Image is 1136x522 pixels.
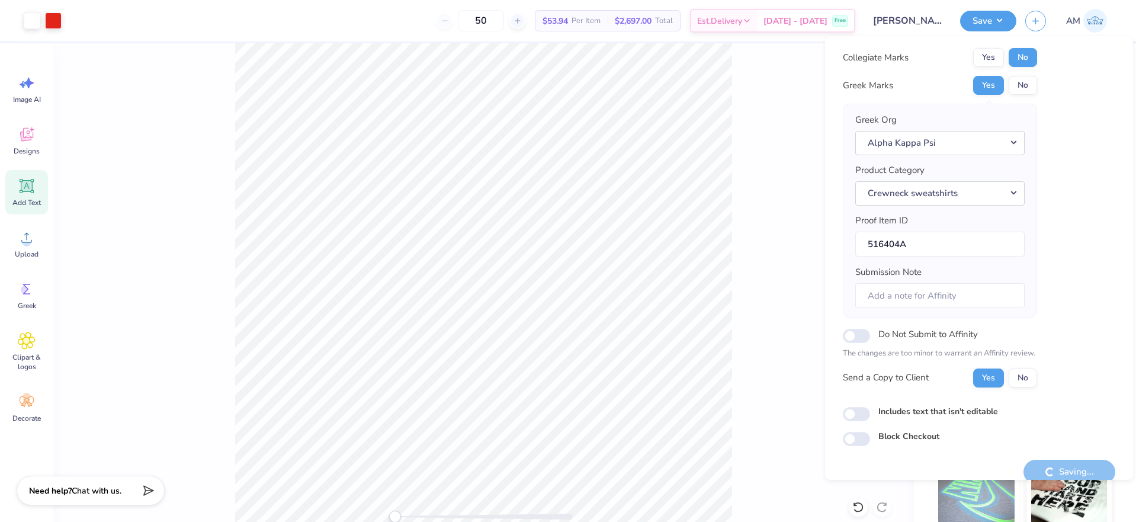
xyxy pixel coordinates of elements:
button: Alpha Kappa Psi [855,131,1025,155]
span: [DATE] - [DATE] [763,15,827,27]
span: Greek [18,301,36,310]
input: – – [458,10,504,31]
button: Crewneck sweatshirts [855,181,1025,206]
button: Yes [973,76,1004,95]
span: Add Text [12,198,41,207]
button: Save [960,11,1016,31]
span: Chat with us. [72,485,121,497]
button: No [1009,369,1037,388]
span: $2,697.00 [615,15,652,27]
label: Block Checkout [878,430,939,443]
span: Upload [15,249,38,259]
span: Decorate [12,414,41,423]
label: Submission Note [855,265,922,279]
img: Arvi Mikhail Parcero [1083,9,1107,33]
div: Greek Marks [843,79,893,92]
label: Includes text that isn't editable [878,405,998,418]
span: Designs [14,146,40,156]
span: Est. Delivery [697,15,742,27]
button: No [1009,48,1037,67]
span: Free [835,17,846,25]
label: Greek Org [855,113,897,127]
label: Do Not Submit to Affinity [878,326,978,342]
span: $53.94 [543,15,568,27]
div: Send a Copy to Client [843,371,929,385]
strong: Need help? [29,485,72,497]
div: Collegiate Marks [843,51,909,65]
button: Yes [973,369,1004,388]
span: Total [655,15,673,27]
input: Add a note for Affinity [855,283,1025,309]
label: Proof Item ID [855,214,908,228]
label: Product Category [855,164,925,177]
button: No [1009,76,1037,95]
p: The changes are too minor to warrant an Affinity review. [843,348,1037,360]
span: Image AI [13,95,41,104]
input: Untitled Design [864,9,951,33]
button: Yes [973,48,1004,67]
a: AM [1061,9,1112,33]
span: Clipart & logos [7,353,46,372]
span: Per Item [572,15,601,27]
span: AM [1066,14,1080,28]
